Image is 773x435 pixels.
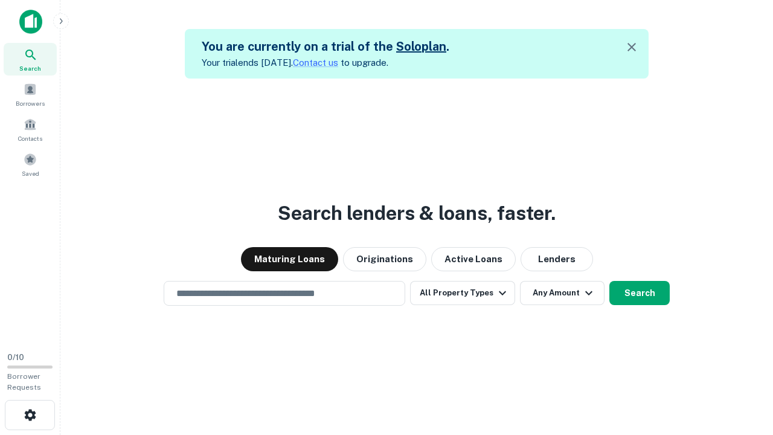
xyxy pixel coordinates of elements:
[396,39,446,54] a: Soloplan
[241,247,338,271] button: Maturing Loans
[609,281,670,305] button: Search
[293,57,338,68] a: Contact us
[19,63,41,73] span: Search
[7,353,24,362] span: 0 / 10
[713,338,773,396] iframe: Chat Widget
[4,113,57,146] a: Contacts
[16,98,45,108] span: Borrowers
[202,37,449,56] h5: You are currently on a trial of the .
[19,10,42,34] img: capitalize-icon.png
[521,247,593,271] button: Lenders
[7,372,41,391] span: Borrower Requests
[278,199,556,228] h3: Search lenders & loans, faster.
[520,281,605,305] button: Any Amount
[202,56,449,70] p: Your trial ends [DATE]. to upgrade.
[18,134,42,143] span: Contacts
[22,169,39,178] span: Saved
[4,148,57,181] a: Saved
[4,78,57,111] a: Borrowers
[343,247,426,271] button: Originations
[4,43,57,76] a: Search
[410,281,515,305] button: All Property Types
[431,247,516,271] button: Active Loans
